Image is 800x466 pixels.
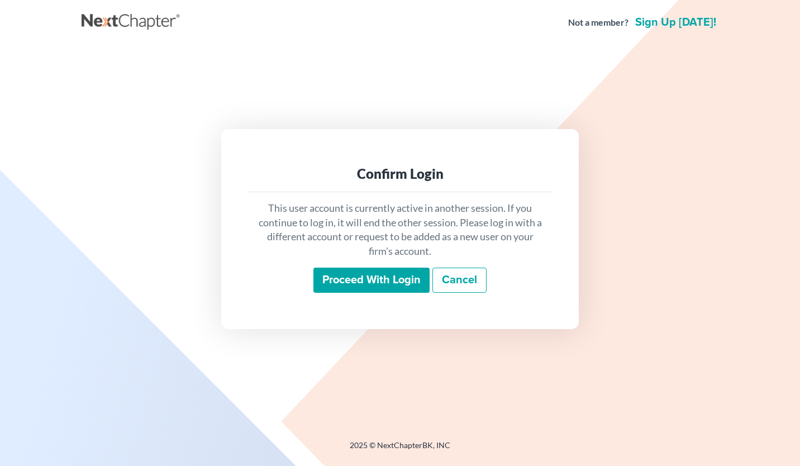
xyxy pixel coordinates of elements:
div: 2025 © NextChapterBK, INC [82,440,718,460]
a: Cancel [432,268,487,293]
p: This user account is currently active in another session. If you continue to log in, it will end ... [257,201,543,259]
a: Sign up [DATE]! [633,17,718,28]
input: Proceed with login [313,268,430,293]
strong: Not a member? [568,16,628,29]
div: Confirm Login [257,165,543,183]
